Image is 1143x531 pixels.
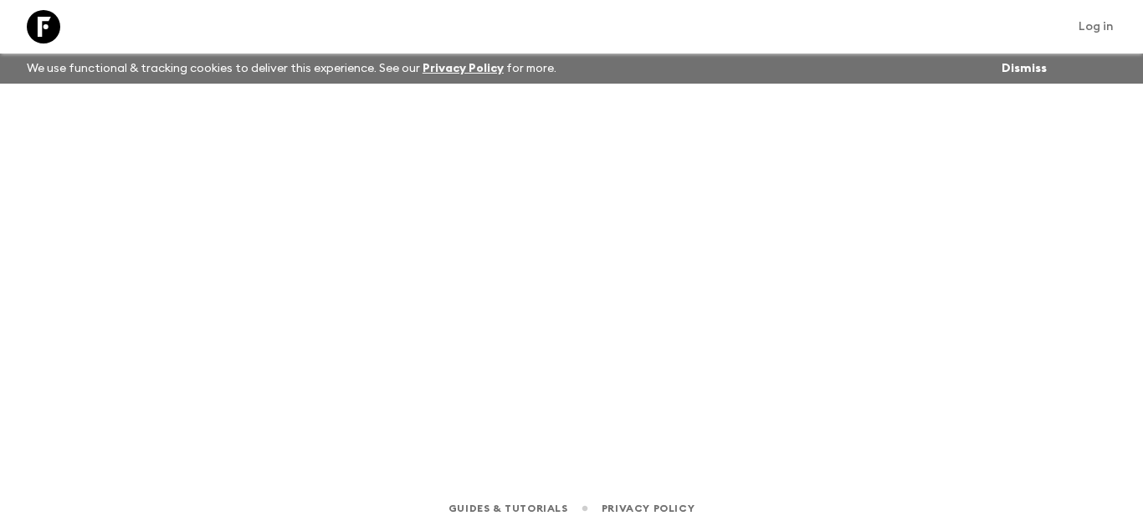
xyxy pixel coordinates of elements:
[1069,15,1123,38] a: Log in
[20,54,563,84] p: We use functional & tracking cookies to deliver this experience. See our for more.
[423,63,504,74] a: Privacy Policy
[997,57,1051,80] button: Dismiss
[602,499,695,518] a: Privacy Policy
[448,499,568,518] a: Guides & Tutorials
